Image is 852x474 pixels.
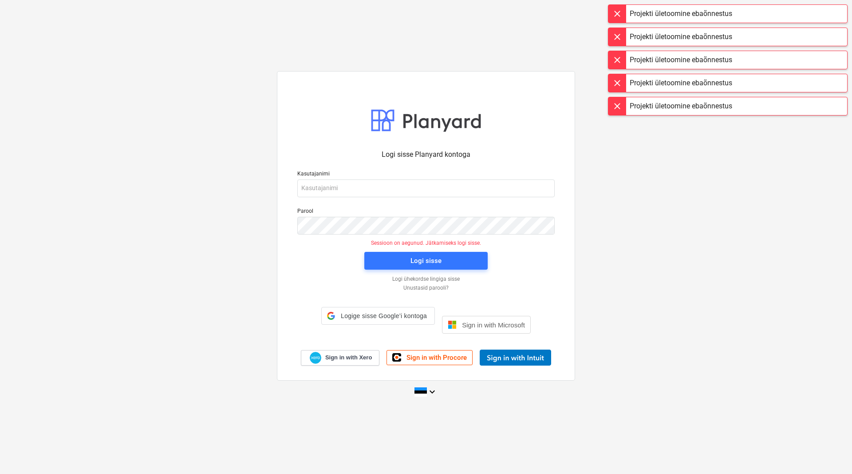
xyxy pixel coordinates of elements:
div: Logi sisse [410,255,442,267]
span: Sign in with Microsoft [462,321,525,329]
div: Projekti ületoomine ebaõnnestus [630,78,732,88]
div: Projekti ületoomine ebaõnnestus [630,8,732,19]
div: Projekti ületoomine ebaõnnestus [630,55,732,65]
p: Sessioon on aegunud. Jätkamiseks logi sisse. [292,240,560,247]
a: Unustasid parooli? [293,285,559,292]
p: Parool [297,208,555,217]
span: Sign in with Procore [406,354,467,362]
span: Sign in with Xero [325,354,372,362]
iframe: Sisselogimine Google'i nupu abil [317,324,439,343]
img: Microsoft logo [448,320,457,329]
div: Logige sisse Google’i kontoga [321,307,435,325]
i: keyboard_arrow_down [427,386,438,397]
div: Projekti ületoomine ebaõnnestus [630,32,732,42]
img: Xero logo [310,352,321,364]
a: Sign in with Xero [301,350,380,366]
span: Logige sisse Google’i kontoga [339,312,429,319]
iframe: Chat Widget [808,431,852,474]
p: Kasutajanimi [297,171,555,179]
p: Logi sisse Planyard kontoga [297,149,555,160]
a: Sign in with Procore [387,350,473,365]
button: Logi sisse [364,252,488,270]
div: Projekti ületoomine ebaõnnestus [630,101,732,112]
input: Kasutajanimi [297,179,555,197]
a: Logi ühekordse lingiga sisse [293,276,559,283]
div: Logi sisse Google’i kontoga. Avaneb uuel vahelehel [321,324,435,343]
